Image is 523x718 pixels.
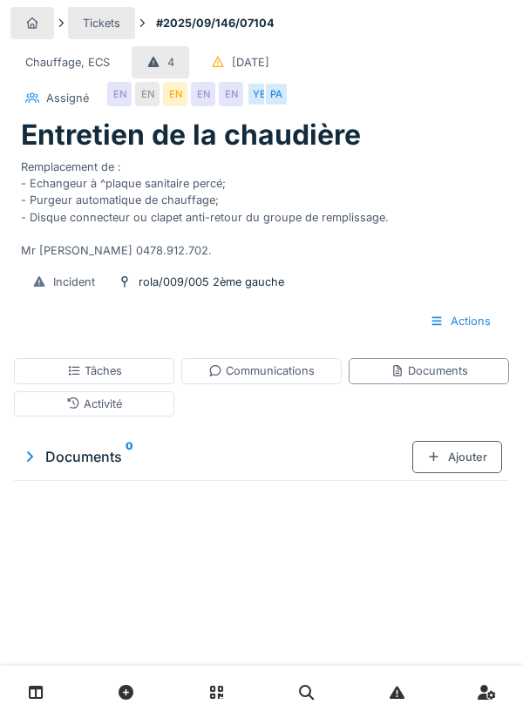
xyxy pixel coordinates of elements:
div: rola/009/005 2ème gauche [139,274,284,290]
div: Communications [208,362,315,379]
h1: Entretien de la chaudière [21,119,361,152]
div: YE [247,82,271,106]
div: Chauffage, ECS [25,54,110,71]
div: Tickets [83,15,120,31]
div: Remplacement de : - Echangeur à ^plaque sanitaire percé; - Purgeur automatique de chauffage; - Di... [21,152,502,259]
sup: 0 [126,446,133,467]
div: EN [191,82,215,106]
div: 4 [167,54,174,71]
div: EN [163,82,187,106]
div: Documents [21,446,412,467]
div: Incident [53,274,95,290]
div: Documents [391,362,468,379]
strong: #2025/09/146/07104 [149,15,282,31]
div: Activité [66,396,122,412]
div: PA [264,82,289,106]
div: EN [135,82,160,106]
div: Ajouter [412,441,502,473]
div: Actions [415,305,506,337]
div: EN [219,82,243,106]
div: EN [107,82,132,106]
div: Tâches [67,362,122,379]
div: [DATE] [232,54,269,71]
div: Assigné [46,90,89,106]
